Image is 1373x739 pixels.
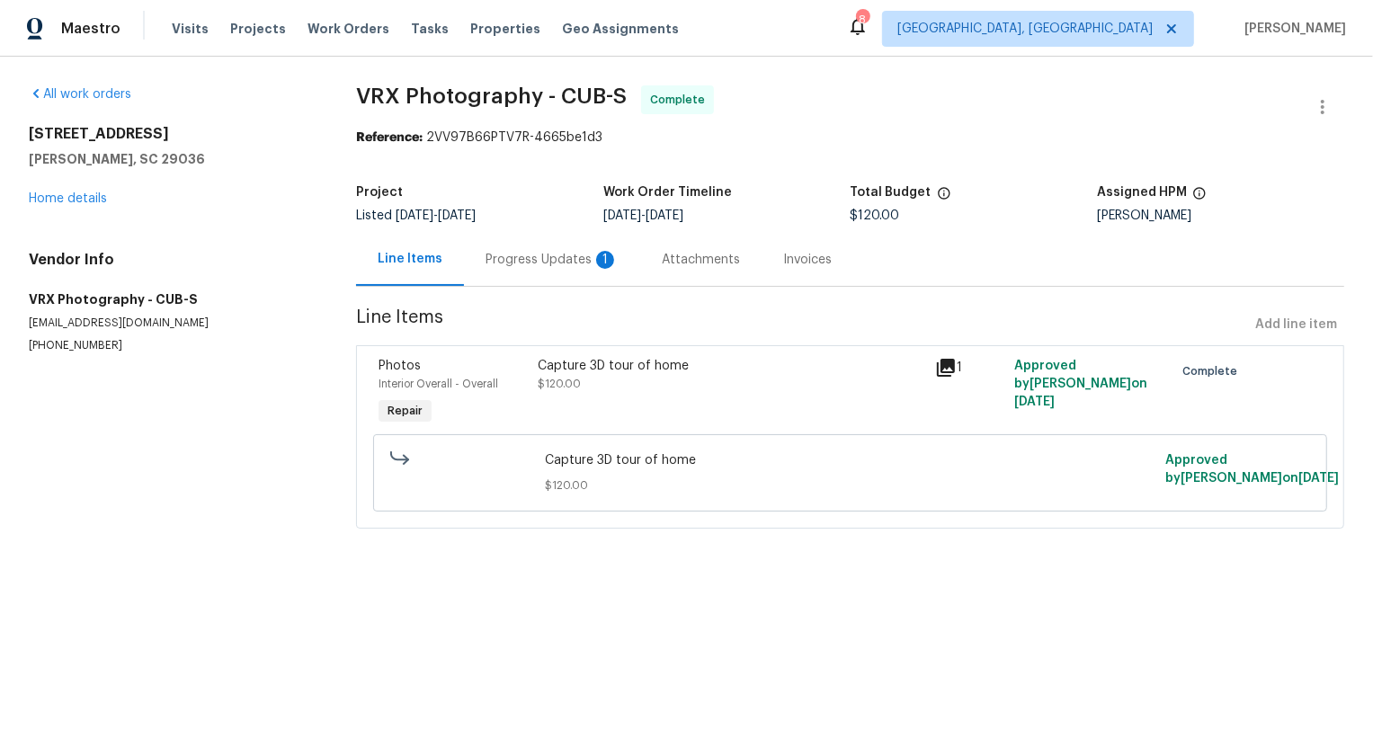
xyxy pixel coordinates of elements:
span: Capture 3D tour of home [546,451,1155,469]
div: 2VV97B66PTV7R-4665be1d3 [356,129,1344,147]
span: [PERSON_NAME] [1237,20,1346,38]
span: Repair [380,402,430,420]
span: [DATE] [646,209,683,222]
span: [DATE] [438,209,476,222]
h5: VRX Photography - CUB-S [29,290,313,308]
h4: Vendor Info [29,251,313,269]
span: The total cost of line items that have been proposed by Opendoor. This sum includes line items th... [937,186,951,209]
span: - [603,209,683,222]
div: 1 [596,251,614,269]
div: Capture 3D tour of home [538,357,924,375]
h5: Total Budget [851,186,932,199]
span: Properties [470,20,540,38]
span: The hpm assigned to this work order. [1192,186,1207,209]
h5: [PERSON_NAME], SC 29036 [29,150,313,168]
div: [PERSON_NAME] [1097,209,1344,222]
div: Invoices [783,251,832,269]
span: $120.00 [538,378,581,389]
span: Geo Assignments [562,20,679,38]
span: $120.00 [546,476,1155,494]
div: 1 [935,357,1003,378]
h2: [STREET_ADDRESS] [29,125,313,143]
span: Complete [650,91,712,109]
p: [PHONE_NUMBER] [29,338,313,353]
div: Attachments [662,251,740,269]
div: Progress Updates [486,251,619,269]
span: $120.00 [851,209,900,222]
span: Maestro [61,20,120,38]
div: Line Items [378,250,442,268]
span: [DATE] [396,209,433,222]
span: [DATE] [603,209,641,222]
span: [DATE] [1014,396,1055,408]
h5: Project [356,186,403,199]
span: Line Items [356,308,1248,342]
a: Home details [29,192,107,205]
span: VRX Photography - CUB-S [356,85,627,107]
b: Reference: [356,131,423,144]
span: Photos [379,360,421,372]
span: Projects [230,20,286,38]
span: Work Orders [308,20,389,38]
span: Complete [1182,362,1244,380]
h5: Assigned HPM [1097,186,1187,199]
span: [DATE] [1299,472,1340,485]
a: All work orders [29,88,131,101]
p: [EMAIL_ADDRESS][DOMAIN_NAME] [29,316,313,331]
span: - [396,209,476,222]
h5: Work Order Timeline [603,186,732,199]
span: Visits [172,20,209,38]
span: Interior Overall - Overall [379,378,498,389]
span: Approved by [PERSON_NAME] on [1166,454,1340,485]
span: Tasks [411,22,449,35]
span: [GEOGRAPHIC_DATA], [GEOGRAPHIC_DATA] [897,20,1153,38]
div: 8 [856,11,869,29]
span: Approved by [PERSON_NAME] on [1014,360,1147,408]
span: Listed [356,209,476,222]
